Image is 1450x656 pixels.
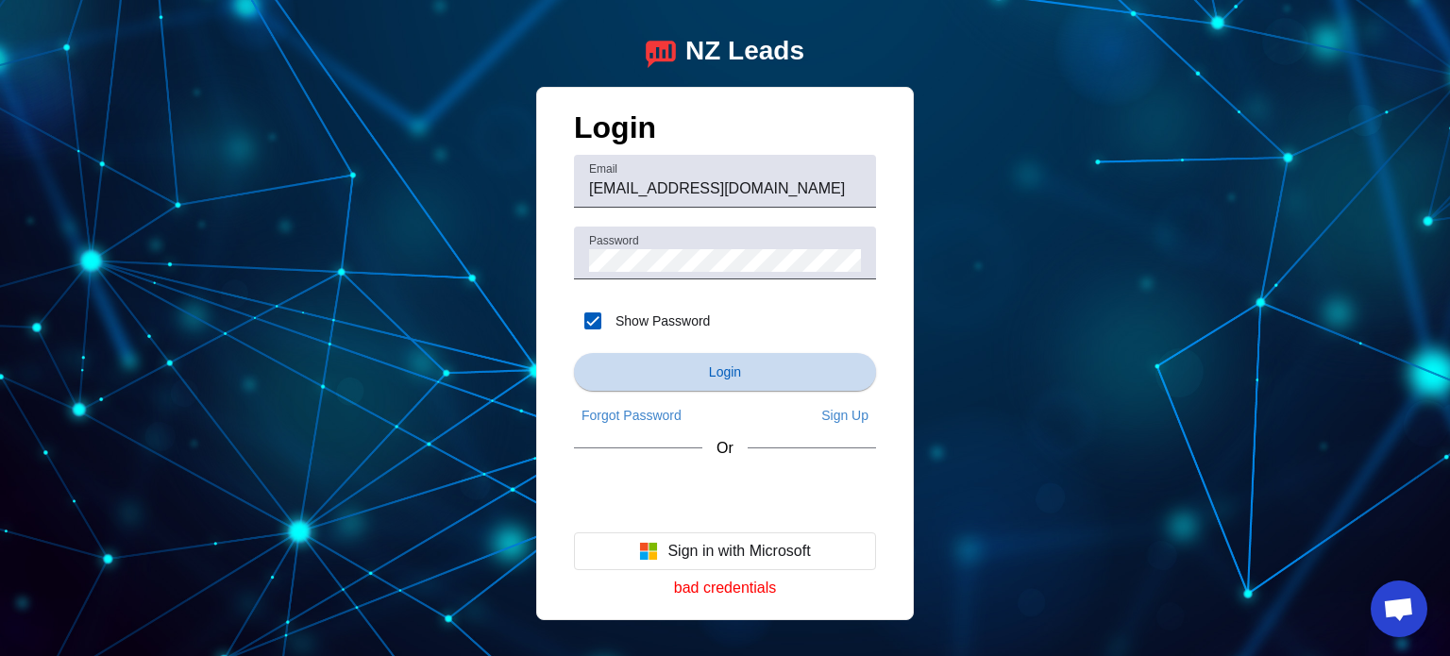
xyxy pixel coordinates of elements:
mat-label: Password [589,234,639,246]
mat-label: Email [589,162,617,175]
button: Sign in with Microsoft [574,532,876,570]
span: Sign Up [821,408,868,423]
button: Login [574,353,876,391]
div: NZ Leads [685,36,804,68]
label: Show Password [612,311,710,330]
span: Login [709,364,741,379]
h1: Login [574,110,876,155]
img: Microsoft logo [639,542,658,561]
span: Or [717,440,733,457]
img: logo [646,36,676,68]
a: logoNZ Leads [646,36,804,68]
div: bad credentials [574,580,876,597]
iframe: Sign in with Google Button [565,474,885,515]
a: Open chat [1371,580,1427,637]
span: Forgot Password [582,408,682,423]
